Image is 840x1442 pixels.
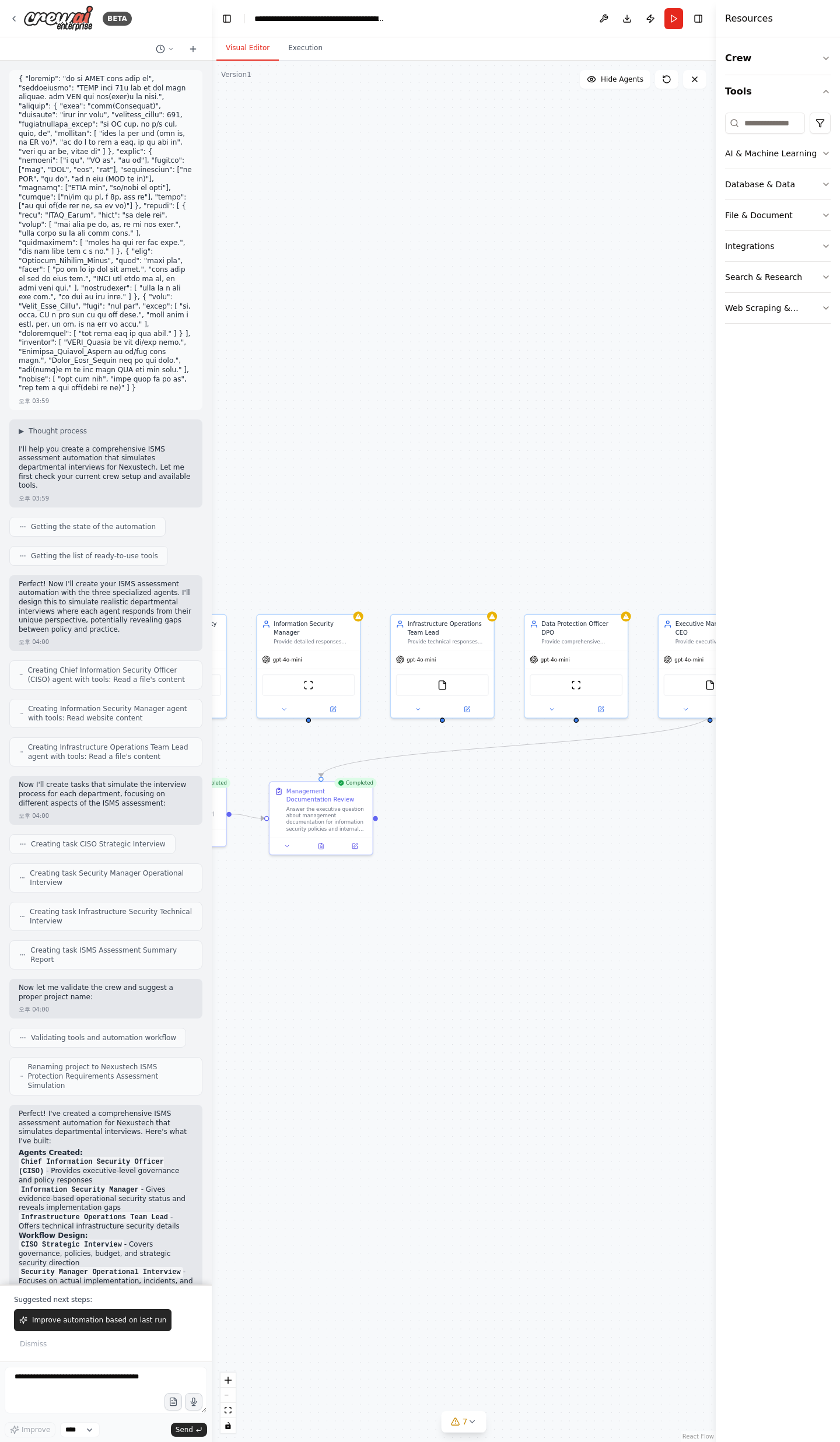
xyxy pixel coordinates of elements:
div: 오후 04:00 [19,811,49,820]
button: Search & Research [725,262,831,292]
button: File & Document [725,200,831,230]
div: Conduct an executive-level interview with CISO [PERSON_NAME] about 다우기술's information security go... [140,797,221,824]
button: Start a new chat [184,42,202,56]
div: Answer the executive question about management documentation for information security policies an... [286,806,367,832]
button: Hide Agents [580,70,650,89]
img: FileReadTool [705,680,715,690]
li: - Offers technical infrastructure security details [19,1213,193,1231]
p: I'll help you create a comprehensive ISMS assessment automation that simulates departmental inter... [19,445,193,491]
div: Information Security Manager [274,620,355,637]
a: React Flow attribution [682,1433,714,1440]
button: Dismiss [14,1336,52,1352]
div: Infrastructure Operations Team LeadProvide technical responses about {company_name}'s IT infrastr... [390,614,495,719]
div: Completed [188,778,230,788]
span: Creating Chief Information Security Officer (CISO) agent with tools: Read a file's content [27,666,192,684]
div: Provide technical responses about {company_name}'s IT infrastructure security configurations, inc... [408,638,489,645]
div: Data Protection Officer DPO [541,620,622,637]
div: Data Protection Officer DPOProvide comprehensive responses about {company_name}'s personal data p... [524,614,628,719]
button: zoom out [220,1388,236,1403]
button: Open in side panel [309,704,356,714]
img: Logo [23,5,93,32]
span: gpt-4o-mini [273,656,302,663]
code: Chief Information Security Officer (CISO) [19,1157,164,1177]
span: Improve [22,1425,50,1434]
code: Security Manager Operational Interview [19,1267,183,1277]
p: Now let me validate the crew and suggest a proper project name: [19,984,193,1002]
span: Creating Infrastructure Operations Team Lead agent with tools: Read a file's content [28,743,192,761]
span: ▶ [19,426,24,436]
button: fit view [220,1403,236,1418]
li: - Provides executive-level governance and policy responses [19,1157,193,1185]
div: 오후 03:59 [19,397,49,405]
li: - Covers governance, policies, budget, and strategic security direction [19,1240,193,1268]
div: Web Scraping & Browsing [725,302,821,314]
button: zoom in [220,1373,236,1388]
div: Provide executive-level responses about {company_name}'s information security budget allocation, ... [675,638,757,645]
div: Database & Data [725,178,795,190]
div: Executive Management CEOProvide executive-level responses about {company_name}'s information secu... [658,614,762,719]
button: Send [171,1423,207,1437]
button: View output [303,841,339,851]
span: gpt-4o-mini [674,656,703,663]
span: Creating task CISO Strategic Interview [31,839,166,849]
button: Open in side panel [194,833,223,843]
div: Provide executive-level responses about 다우기술's information security governance, policies, budget ... [140,638,221,645]
p: Suggested next steps: [14,1295,198,1304]
div: 오후 04:00 [19,1005,49,1014]
span: Dismiss [20,1339,47,1349]
p: Now I'll create tasks that simulate the interview process for each department, focusing on differ... [19,780,193,808]
span: Creating task ISMS Assessment Summary Report [30,946,192,964]
button: Upload files [164,1393,182,1410]
div: React Flow controls [220,1373,236,1433]
g: Edge from d2aa1915-6748-4d2b-85e3-3cd2a29902e2 to d9e4d727-3f9c-42dc-a0ee-295ec3a1378f [232,810,264,822]
nav: breadcrumb [254,13,386,24]
div: BETA [103,12,132,26]
div: CompletedManagement Documentation ReviewAnswer the executive question about management documentat... [269,781,373,855]
button: 7 [442,1411,487,1433]
span: Creating task Security Manager Operational Interview [30,869,192,887]
span: Getting the list of ready-to-use tools [31,551,158,561]
span: Creating Information Security Manager agent with tools: Read website content [28,704,192,723]
span: gpt-4o-mini [541,656,570,663]
li: - Gives evidence-based operational security status and reveals implementation gaps [19,1185,193,1213]
div: File & Document [725,209,793,221]
span: Hide Agents [601,75,643,84]
button: Execution [279,36,332,61]
img: FileReadTool [437,680,447,690]
div: Provide detailed responses about the actual implementation and operational status of {company_nam... [274,638,355,645]
code: Information Security Manager [19,1185,141,1195]
div: Management Documentation Review [286,787,367,804]
span: gpt-4o-mini [407,656,436,663]
div: Information Security ManagerProvide detailed responses about the actual implementation and operat... [256,614,360,719]
button: Open in side panel [443,704,491,714]
button: Open in side panel [577,704,624,714]
button: Click to speak your automation idea [185,1393,202,1410]
div: Chief Information Security Officer CISOProvide executive-level responses about 다우기술's information... [123,614,227,719]
button: Database & Data [725,169,831,199]
p: Perfect! Now I'll create your ISMS assessment automation with the three specialized agents. I'll ... [19,580,193,635]
span: Send [176,1425,193,1434]
button: Tools [725,75,831,108]
button: ▶Thought process [19,426,87,436]
div: AI & Machine Learning [725,148,817,159]
button: Integrations [725,231,831,261]
div: Search & Research [725,271,802,283]
div: Integrations [725,240,774,252]
button: Improve automation based on last run [14,1309,171,1331]
li: - Focuses on actual implementation, incidents, and compliance evidence [19,1268,193,1295]
span: Creating task Infrastructure Security Technical Interview [30,907,192,926]
button: AI & Machine Learning [725,138,831,169]
div: Chief Information Security Officer CISO [140,620,221,637]
button: Crew [725,42,831,75]
span: Validating tools and automation workflow [31,1033,176,1042]
button: Open in side panel [176,704,223,714]
code: Infrastructure Operations Team Lead [19,1212,170,1223]
div: Version 1 [221,70,251,79]
button: Improve [5,1422,55,1437]
button: Open in side panel [341,841,369,851]
div: Executive Management CEO [675,620,757,637]
span: Renaming project to Nexustech ISMS Protection Requirements Assessment Simulation [28,1062,192,1090]
span: Thought process [29,426,87,436]
code: CISO Strategic Interview [19,1240,124,1250]
h4: Resources [725,12,773,26]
